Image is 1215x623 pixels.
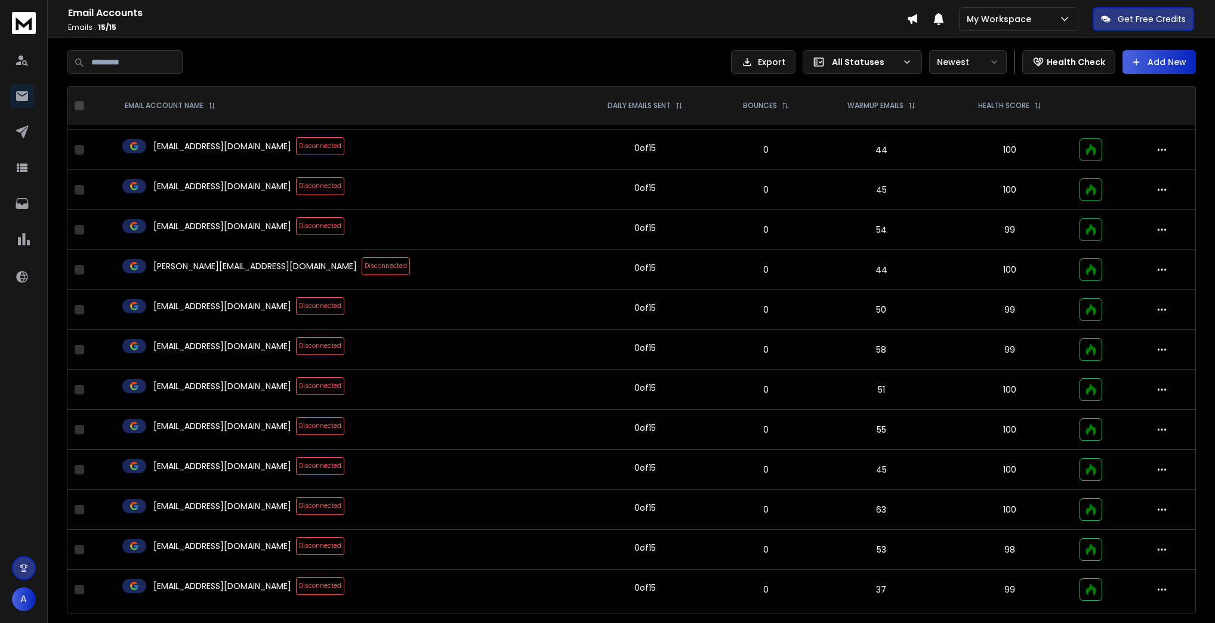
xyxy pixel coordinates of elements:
button: Health Check [1022,50,1115,74]
p: [EMAIL_ADDRESS][DOMAIN_NAME] [153,340,291,352]
div: 0 of 15 [634,582,656,594]
p: 0 [723,344,807,356]
td: 44 [815,130,948,170]
h1: Email Accounts [68,6,906,20]
p: [EMAIL_ADDRESS][DOMAIN_NAME] [153,380,291,392]
p: 0 [723,264,807,276]
td: 45 [815,450,948,490]
td: 100 [947,170,1072,210]
button: Export [731,50,795,74]
div: EMAIL ACCOUNT NAME [125,101,215,110]
span: Disconnected [296,537,344,555]
td: 44 [815,250,948,290]
td: 99 [947,330,1072,370]
span: Help [147,72,166,80]
td: 53 [815,530,948,570]
td: 99 [947,290,1072,330]
button: Tickets [90,42,134,90]
div: Intercom [5,5,24,38]
div: Close Intercom Messenger [5,5,24,38]
td: 100 [947,410,1072,450]
p: 0 [723,384,807,396]
p: 0 [723,144,807,156]
span: Disconnected [296,457,344,475]
p: 0 [723,544,807,556]
td: 58 [815,330,948,370]
span: Disconnected [296,217,344,235]
span: Disconnected [296,417,344,435]
button: A [12,587,36,611]
span: Disconnected [296,177,344,195]
p: [EMAIL_ADDRESS][DOMAIN_NAME] [153,220,291,232]
button: Newest [929,50,1007,74]
div: 0 of 15 [634,342,656,354]
p: 0 [723,584,807,596]
div: 0 of 15 [634,182,656,194]
p: Get Free Credits [1118,13,1186,25]
button: Add New [1123,50,1196,74]
td: 99 [947,570,1072,610]
div: 0 of 15 [634,462,656,474]
div: 0 of 15 [634,382,656,394]
span: Disconnected [296,497,344,515]
p: 0 [723,424,807,436]
td: 100 [947,250,1072,290]
span: Disconnected [296,577,344,595]
p: 0 [723,504,807,516]
iframe: Intercom live chat [1171,582,1200,610]
p: 0 [723,224,807,236]
img: logo [12,12,36,34]
span: Disconnected [296,297,344,315]
span: Disconnected [296,377,344,395]
div: 0 of 15 [634,222,656,234]
p: [EMAIL_ADDRESS][DOMAIN_NAME] [153,500,291,512]
td: 51 [815,370,948,410]
p: [EMAIL_ADDRESS][DOMAIN_NAME] [153,420,291,432]
button: Get Free Credits [1093,7,1194,31]
td: 100 [947,130,1072,170]
p: [EMAIL_ADDRESS][DOMAIN_NAME] [153,460,291,472]
p: WARMUP EMAILS [847,101,903,110]
span: Home [9,72,36,80]
span: 15 / 15 [98,22,116,32]
p: DAILY EMAILS SENT [607,101,671,110]
div: 0 of 15 [634,262,656,274]
div: 0 of 15 [634,302,656,314]
div: 0 of 15 [634,542,656,554]
span: Disconnected [296,137,344,155]
div: Intercom messenger [5,5,24,38]
button: Messages [45,42,90,90]
p: Health Check [1047,56,1105,68]
td: 45 [815,170,948,210]
span: Disconnected [296,337,344,355]
p: [EMAIL_ADDRESS][DOMAIN_NAME] [153,300,291,312]
p: Emails : [68,23,906,32]
td: 99 [947,210,1072,250]
p: My Workspace [967,13,1036,25]
p: [EMAIL_ADDRESS][DOMAIN_NAME] [153,580,291,592]
span: Disconnected [362,257,410,275]
p: [PERSON_NAME][EMAIL_ADDRESS][DOMAIN_NAME] [153,260,357,272]
p: All Statuses [832,56,898,68]
p: [EMAIL_ADDRESS][DOMAIN_NAME] [153,540,291,552]
div: 0 of 15 [634,422,656,434]
div: 0 of 15 [634,502,656,514]
div: 0 of 15 [634,142,656,154]
p: 0 [723,184,807,196]
td: 100 [947,450,1072,490]
span: Messages [47,72,88,80]
td: 50 [815,290,948,330]
p: BOUNCES [743,101,777,110]
p: 0 [723,464,807,476]
td: 55 [815,410,948,450]
span: Tickets [97,72,127,80]
td: 37 [815,570,948,610]
td: 98 [947,530,1072,570]
p: HEALTH SCORE [978,101,1029,110]
td: 100 [947,490,1072,530]
button: Help [134,42,179,90]
td: 63 [815,490,948,530]
td: 100 [947,370,1072,410]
